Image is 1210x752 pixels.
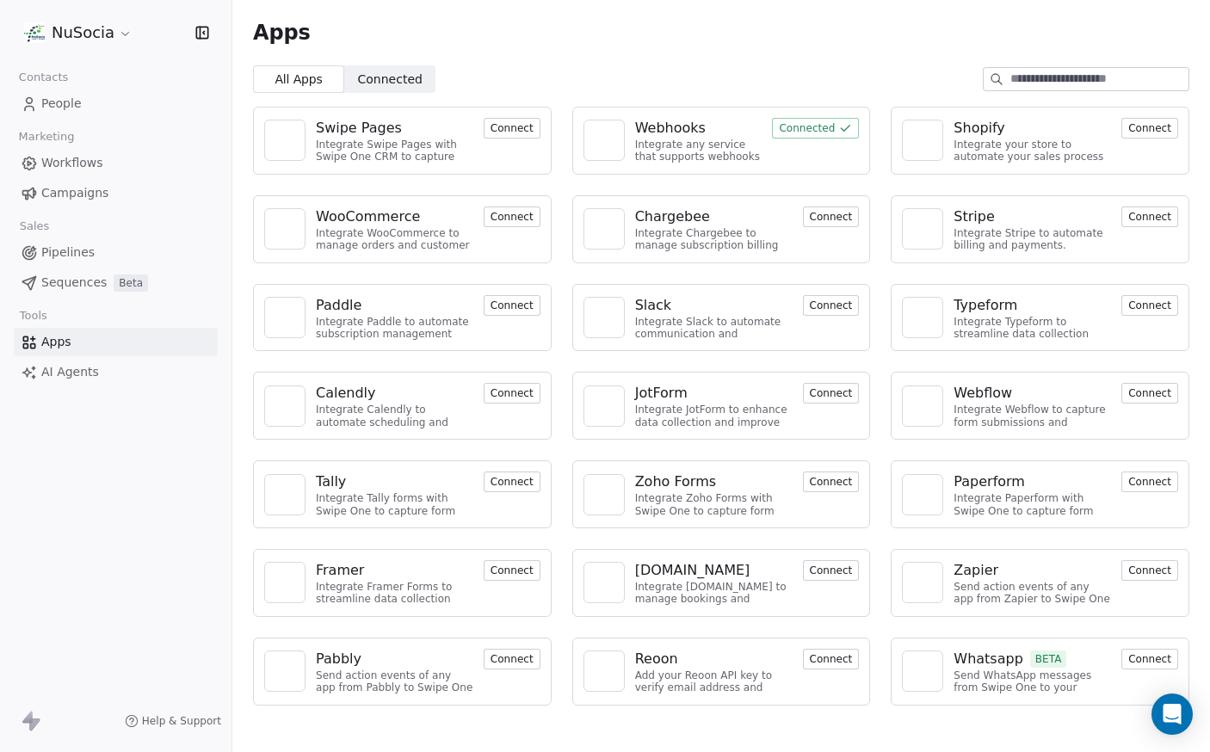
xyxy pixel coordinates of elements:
[954,560,998,581] div: Zapier
[635,492,793,517] div: Integrate Zoho Forms with Swipe One to capture form submissions.
[484,120,540,136] a: Connect
[803,206,860,227] button: Connect
[316,206,420,227] div: WooCommerce
[484,385,540,401] a: Connect
[14,358,218,386] a: AI Agents
[803,562,860,578] a: Connect
[316,118,473,139] a: Swipe Pages
[316,139,473,163] div: Integrate Swipe Pages with Swipe One CRM to capture lead data.
[41,333,71,351] span: Apps
[591,305,617,330] img: NA
[264,385,306,427] a: NA
[954,472,1111,492] a: Paperform
[583,208,625,250] a: NA
[954,295,1017,316] div: Typeform
[954,383,1012,404] div: Webflow
[1030,650,1067,668] span: BETA
[910,305,935,330] img: NA
[1121,297,1178,313] a: Connect
[1121,650,1178,667] a: Connect
[14,149,218,177] a: Workflows
[11,65,76,90] span: Contacts
[41,95,82,113] span: People
[591,658,617,684] img: NA
[1121,649,1178,669] button: Connect
[316,649,361,669] div: Pabbly
[484,560,540,581] button: Connect
[14,328,218,356] a: Apps
[316,560,473,581] a: Framer
[772,120,859,136] a: Connected
[635,227,793,252] div: Integrate Chargebee to manage subscription billing and customer data.
[316,295,361,316] div: Paddle
[635,649,678,669] div: Reoon
[635,383,793,404] a: JotForm
[954,492,1111,517] div: Integrate Paperform with Swipe One to capture form submissions.
[14,89,218,118] a: People
[635,581,793,606] div: Integrate [DOMAIN_NAME] to manage bookings and streamline scheduling.
[902,208,943,250] a: NA
[12,303,54,329] span: Tools
[142,714,221,728] span: Help & Support
[635,383,688,404] div: JotForm
[1121,206,1178,227] button: Connect
[41,154,103,172] span: Workflows
[591,393,617,419] img: NA
[803,650,860,667] a: Connect
[272,305,298,330] img: NA
[272,658,298,684] img: NA
[316,669,473,694] div: Send action events of any app from Pabbly to Swipe One
[803,560,860,581] button: Connect
[41,363,99,381] span: AI Agents
[910,216,935,242] img: NA
[635,295,671,316] div: Slack
[803,295,860,316] button: Connect
[803,473,860,490] a: Connect
[272,570,298,595] img: NA
[954,206,994,227] div: Stripe
[484,562,540,578] a: Connect
[41,243,95,262] span: Pipelines
[902,297,943,338] a: NA
[484,472,540,492] button: Connect
[24,22,45,43] img: LOGO_1_WB.png
[635,404,793,428] div: Integrate JotForm to enhance data collection and improve customer engagement.
[316,472,473,492] a: Tally
[910,658,935,684] img: NA
[635,295,793,316] a: Slack
[954,649,1111,669] a: WhatsappBETA
[635,560,750,581] div: [DOMAIN_NAME]
[635,472,716,492] div: Zoho Forms
[954,472,1025,492] div: Paperform
[14,268,218,297] a: SequencesBeta
[635,118,762,139] a: Webhooks
[21,18,136,47] button: NuSocia
[954,581,1111,606] div: Send action events of any app from Zapier to Swipe One
[591,216,617,242] img: NA
[1121,120,1178,136] a: Connect
[272,127,298,153] img: NA
[1121,560,1178,581] button: Connect
[272,482,298,508] img: NA
[635,669,793,694] div: Add your Reoon API key to verify email address and reduce bounces
[316,206,473,227] a: WooCommerce
[11,124,82,150] span: Marketing
[316,404,473,428] div: Integrate Calendly to automate scheduling and event management.
[14,238,218,267] a: Pipelines
[272,216,298,242] img: NA
[635,472,793,492] a: Zoho Forms
[316,649,473,669] a: Pabbly
[902,562,943,603] a: NA
[954,383,1111,404] a: Webflow
[41,274,107,292] span: Sequences
[635,139,762,163] div: Integrate any service that supports webhooks with Swipe One to capture and automate data workflows.
[114,274,148,292] span: Beta
[954,295,1111,316] a: Typeform
[264,208,306,250] a: NA
[316,492,473,517] div: Integrate Tally forms with Swipe One to capture form data.
[316,227,473,252] div: Integrate WooCommerce to manage orders and customer data
[264,120,306,161] a: NA
[803,383,860,404] button: Connect
[591,482,617,508] img: NA
[1121,472,1178,492] button: Connect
